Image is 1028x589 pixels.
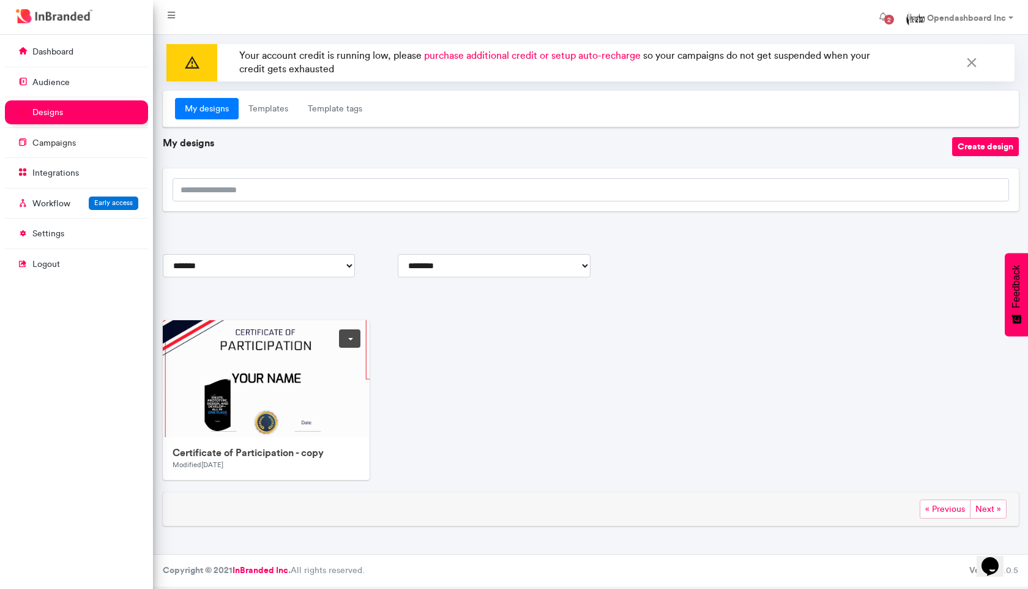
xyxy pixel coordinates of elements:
[163,137,952,149] h6: My designs
[952,137,1019,156] button: Create design
[870,5,896,29] button: 2
[906,10,925,28] img: profile dp
[5,131,148,154] a: campaigns
[32,137,76,149] p: campaigns
[233,565,288,576] a: InBranded Inc
[94,198,133,207] span: Early access
[5,192,148,215] a: WorkflowEarly access
[234,44,896,81] p: Your account credit is running low, please so your campaigns do not get suspended when your credi...
[5,222,148,245] a: settings
[163,320,370,480] a: preview-of-Certificate of Participation - copyCertificate of Participation - copyModified[DATE]
[32,77,70,89] p: audience
[424,50,641,61] span: purchase additional credit or setup auto-recharge
[5,161,148,184] a: integrations
[163,565,291,576] strong: Copyright © 2021 .
[173,447,360,459] h6: Certificate of Participation - copy
[298,98,372,120] a: Template tags
[153,554,1028,587] footer: All rights reserved.
[884,15,894,24] span: 2
[927,12,1006,23] strong: Opendashboard Inc
[5,40,148,63] a: dashboard
[1005,253,1028,336] button: Feedback - Show survey
[13,6,95,26] img: InBranded Logo
[239,98,298,120] a: Templates
[32,107,63,119] p: designs
[173,460,223,469] small: Modified [DATE]
[896,5,1023,29] a: Opendashboard Inc
[32,198,70,210] p: Workflow
[977,540,1016,577] iframe: chat widget
[1011,265,1022,308] span: Feedback
[32,228,64,240] p: settings
[175,98,239,120] a: My designs
[5,100,148,124] a: designs
[32,258,60,271] p: logout
[969,565,1018,577] div: 3.0.5
[5,70,148,94] a: audience
[969,565,999,576] b: Version
[970,500,1007,519] span: Next »
[32,167,79,179] p: integrations
[32,46,73,58] p: dashboard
